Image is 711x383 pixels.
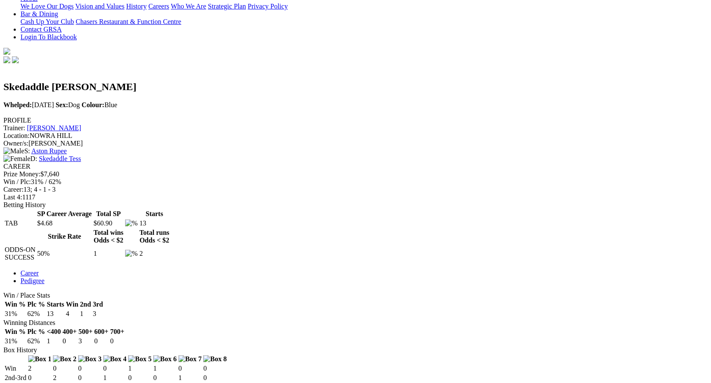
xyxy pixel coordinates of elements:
span: Dog [56,101,80,108]
th: Starts [139,210,170,218]
div: $7,640 [3,170,708,178]
img: Box 6 [153,355,177,363]
img: Box 2 [53,355,76,363]
h2: Skedaddle [PERSON_NAME] [3,81,708,93]
img: Box 4 [103,355,127,363]
th: Win % [4,300,26,309]
a: We Love Our Dogs [20,3,73,10]
td: 1 [153,364,177,373]
th: Total SP [93,210,124,218]
a: [PERSON_NAME] [27,124,81,132]
div: Box History [3,346,708,354]
th: Win % [4,327,26,336]
div: Betting History [3,201,708,209]
td: 1 [93,246,124,262]
td: ODDS-ON SUCCESS [4,246,36,262]
th: Plc % [27,327,45,336]
a: Privacy Policy [248,3,288,10]
b: Sex: [56,101,68,108]
span: S: [3,147,30,155]
th: 500+ [78,327,93,336]
span: Career: [3,186,23,193]
td: 0 [203,374,227,382]
td: 4 [65,310,79,318]
span: Location: [3,132,29,139]
img: facebook.svg [3,56,10,63]
td: 1 [79,310,91,318]
a: Vision and Values [75,3,124,10]
img: % [125,250,138,257]
img: logo-grsa-white.png [3,48,10,55]
div: Winning Distances [3,319,708,327]
td: 0 [94,337,109,345]
td: $60.90 [93,219,124,228]
a: Aston Rupee [31,147,67,155]
a: Chasers Restaurant & Function Centre [76,18,181,25]
td: 2 [53,374,77,382]
th: 400+ [62,327,77,336]
a: History [126,3,146,10]
div: NOWRA HILL [3,132,708,140]
a: Login To Blackbook [20,33,77,41]
a: Pedigree [20,277,44,284]
a: Who We Are [171,3,206,10]
div: 31% / 62% [3,178,708,186]
b: Whelped: [3,101,32,108]
img: Box 3 [78,355,102,363]
td: 1 [178,374,202,382]
span: Owner/s: [3,140,29,147]
img: Box 1 [28,355,52,363]
td: 2nd-3rd [4,374,27,382]
td: 62% [27,337,45,345]
th: 2nd [79,300,91,309]
span: Last 4: [3,193,22,201]
span: Prize Money: [3,170,41,178]
a: Contact GRSA [20,26,61,33]
img: Box 8 [203,355,227,363]
span: D: [3,155,37,162]
th: Strike Rate [37,228,92,245]
span: Blue [82,101,117,108]
td: 0 [128,374,152,382]
td: 0 [203,364,227,373]
div: PROFILE [3,117,708,124]
a: Skedaddle Tess [39,155,81,162]
td: 0 [178,364,202,373]
td: TAB [4,219,36,228]
th: 700+ [110,327,125,336]
span: Trainer: [3,124,25,132]
img: twitter.svg [12,56,19,63]
td: 0 [110,337,125,345]
td: 2 [139,246,170,262]
td: 0 [103,364,127,373]
div: CAREER [3,163,708,170]
span: Win / Plc: [3,178,31,185]
td: 0 [78,364,102,373]
img: Box 7 [178,355,202,363]
th: Total runs Odds < $2 [139,228,170,245]
td: 3 [92,310,103,318]
a: Cash Up Your Club [20,18,74,25]
th: Starts [46,300,64,309]
td: 13 [46,310,64,318]
td: 31% [4,310,26,318]
th: Plc % [27,300,45,309]
th: SP Career Average [37,210,92,218]
div: About [20,3,708,10]
td: 0 [78,374,102,382]
th: 600+ [94,327,109,336]
div: [PERSON_NAME] [3,140,708,147]
td: 1 [103,374,127,382]
td: 62% [27,310,45,318]
a: Career [20,269,39,277]
td: 31% [4,337,26,345]
a: Strategic Plan [208,3,246,10]
a: Bar & Dining [20,10,58,18]
img: % [125,219,138,227]
td: 2 [28,364,52,373]
td: 1 [46,337,61,345]
th: 3rd [92,300,103,309]
td: 1 [128,364,152,373]
div: 13; 4 - 1 - 3 [3,186,708,193]
a: Careers [148,3,169,10]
